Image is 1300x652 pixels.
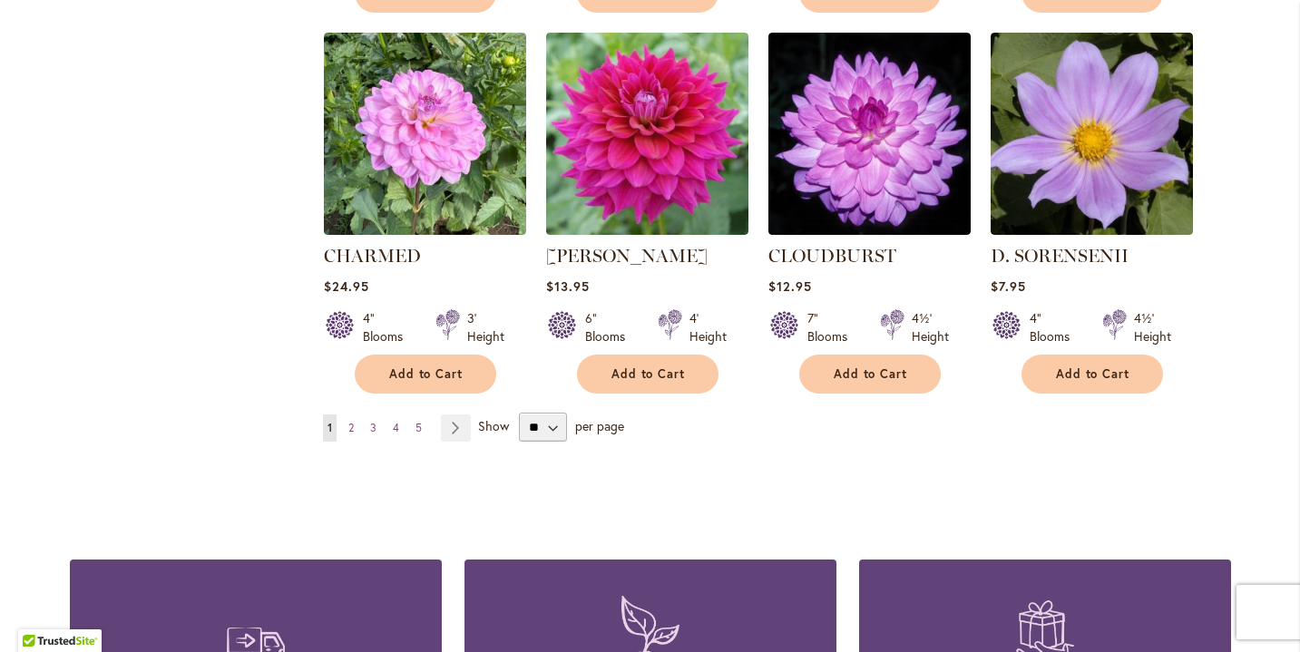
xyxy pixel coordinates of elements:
span: Add to Cart [611,366,686,382]
div: 4' Height [689,309,727,345]
div: 4½' Height [912,309,949,345]
span: 4 [393,421,399,434]
div: 3' Height [467,309,504,345]
span: $7.95 [991,277,1026,295]
a: Cloudburst [768,221,971,238]
a: CHARMED [324,245,421,267]
div: 4½' Height [1134,309,1171,345]
span: Add to Cart [389,366,464,382]
span: 1 [327,421,332,434]
img: Cloudburst [768,33,971,235]
iframe: Launch Accessibility Center [14,588,64,638]
span: Add to Cart [834,366,908,382]
span: Add to Cart [1056,366,1130,382]
span: $13.95 [546,277,590,295]
a: CHARMED [324,221,526,238]
div: 4" Blooms [363,309,414,345]
a: 3 [366,414,381,442]
span: Show [478,417,509,434]
div: 4" Blooms [1030,309,1080,345]
span: 3 [370,421,376,434]
a: 5 [411,414,426,442]
span: 5 [415,421,422,434]
span: $24.95 [324,277,369,295]
span: $12.95 [768,277,812,295]
a: D. SORENSENII [991,245,1129,267]
a: CHLOE JANAE [546,221,748,238]
img: D. SORENSENII [991,33,1193,235]
img: CHARMED [324,33,526,235]
a: CLOUDBURST [768,245,896,267]
button: Add to Cart [355,355,496,394]
a: D. SORENSENII [991,221,1193,238]
button: Add to Cart [1021,355,1163,394]
div: 7" Blooms [807,309,858,345]
span: per page [575,417,624,434]
img: CHLOE JANAE [546,33,748,235]
button: Add to Cart [799,355,941,394]
span: 2 [348,421,354,434]
a: 2 [344,414,358,442]
a: [PERSON_NAME] [546,245,708,267]
button: Add to Cart [577,355,718,394]
a: 4 [388,414,404,442]
div: 6" Blooms [585,309,636,345]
